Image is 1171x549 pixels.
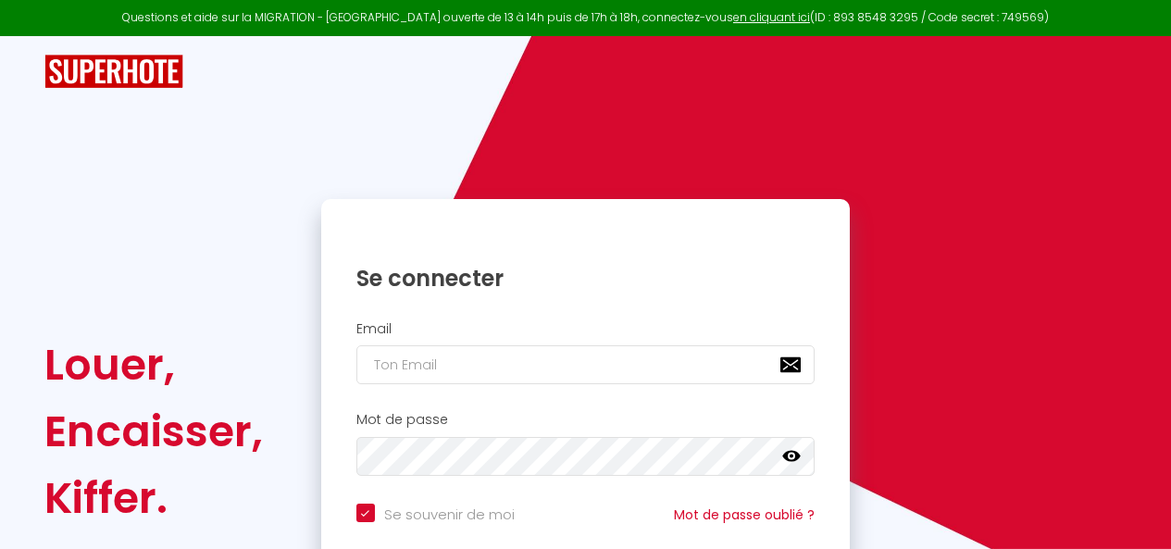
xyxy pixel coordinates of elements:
img: SuperHote logo [44,55,183,89]
a: en cliquant ici [733,9,810,25]
div: Kiffer. [44,465,263,531]
h2: Email [356,321,816,337]
h1: Se connecter [356,264,816,293]
h2: Mot de passe [356,412,816,428]
a: Mot de passe oublié ? [674,505,815,524]
div: Louer, [44,331,263,398]
div: Encaisser, [44,398,263,465]
input: Ton Email [356,345,816,384]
